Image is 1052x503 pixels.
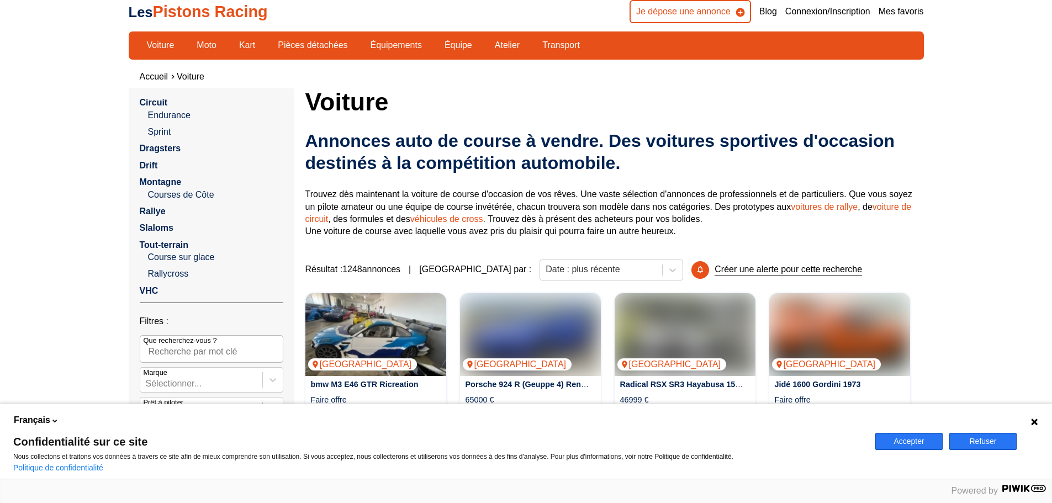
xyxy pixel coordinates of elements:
a: Blog [759,6,777,18]
p: Créer une alerte pour cette recherche [715,263,862,276]
img: bmw M3 E46 GTR Ricreation [305,293,446,376]
p: Trouvez dès maintenant la voiture de course d'occasion de vos rêves. Une vaste sélection d'annonc... [305,188,924,238]
p: Faire offre [775,394,811,405]
a: Voiture [177,72,204,81]
p: Prêt à piloter [144,398,184,407]
a: Rallycross [148,268,283,280]
a: Transport [535,36,587,55]
img: Porsche 924 R (Geuppe 4) Rennwagen [460,293,601,376]
a: Kart [232,36,262,55]
a: voitures de rallye [791,202,858,211]
input: Que recherchez-vous ? [140,335,283,363]
p: Filtres : [140,315,283,327]
a: Circuit [140,98,168,107]
span: | [409,263,411,276]
a: Courses de Côte [148,189,283,201]
a: VHC [140,286,158,295]
p: Nous collectons et traitons vos données à travers ce site afin de mieux comprendre son utilisatio... [13,453,862,460]
a: Équipements [363,36,429,55]
a: Voiture [140,36,182,55]
h1: Voiture [305,88,924,115]
a: Mes favoris [879,6,924,18]
img: Jidé 1600 Gordini 1973 [769,293,910,376]
a: bmw M3 E46 GTR Ricreation [311,380,419,389]
p: 65000 € [466,394,494,405]
a: Jidé 1600 Gordini 1973 [775,380,861,389]
a: Slaloms [140,223,173,232]
p: [GEOGRAPHIC_DATA] [617,358,727,370]
a: Jidé 1600 Gordini 1973[GEOGRAPHIC_DATA] [769,293,910,376]
button: Accepter [875,433,943,450]
a: Drift [140,161,158,170]
a: Pièces détachées [271,36,355,55]
a: Accueil [140,72,168,81]
h2: Annonces auto de course à vendre. Des voitures sportives d'occasion destinés à la compétition aut... [305,130,924,174]
a: bmw M3 E46 GTR Ricreation[GEOGRAPHIC_DATA] [305,293,446,376]
img: Radical RSX SR3 Hayabusa 1500 [615,293,755,376]
a: LesPistons Racing [129,3,268,20]
input: MarqueSélectionner... [146,379,148,389]
span: Les [129,4,153,20]
span: Confidentialité sur ce site [13,436,862,447]
span: Powered by [951,486,998,495]
a: Porsche 924 R (Geuppe 4) Rennwagen[GEOGRAPHIC_DATA] [460,293,601,376]
button: Refuser [949,433,1017,450]
a: Endurance [148,109,283,121]
a: Tout-terrain [140,240,189,250]
a: Montagne [140,177,182,187]
a: Porsche 924 R (Geuppe 4) Rennwagen [466,380,611,389]
p: Faire offre [311,394,347,405]
a: Politique de confidentialité [13,463,103,472]
a: Radical RSX SR3 Hayabusa 1500[GEOGRAPHIC_DATA] [615,293,755,376]
a: Dragsters [140,144,181,153]
a: Radical RSX SR3 Hayabusa 1500 [620,380,744,389]
a: Équipe [437,36,479,55]
span: Résultat : 1248 annonces [305,263,401,276]
a: Sprint [148,126,283,138]
p: [GEOGRAPHIC_DATA] [308,358,417,370]
a: Rallye [140,207,166,216]
p: [GEOGRAPHIC_DATA] par : [419,263,531,276]
p: [GEOGRAPHIC_DATA] [772,358,881,370]
p: Marque [144,368,167,378]
a: véhicules de cross [410,214,483,224]
a: Atelier [488,36,527,55]
a: Moto [189,36,224,55]
p: 46999 € [620,394,649,405]
p: Que recherchez-vous ? [144,336,217,346]
a: Connexion/Inscription [785,6,870,18]
p: [GEOGRAPHIC_DATA] [463,358,572,370]
span: Français [14,414,50,426]
a: Course sur glace [148,251,283,263]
